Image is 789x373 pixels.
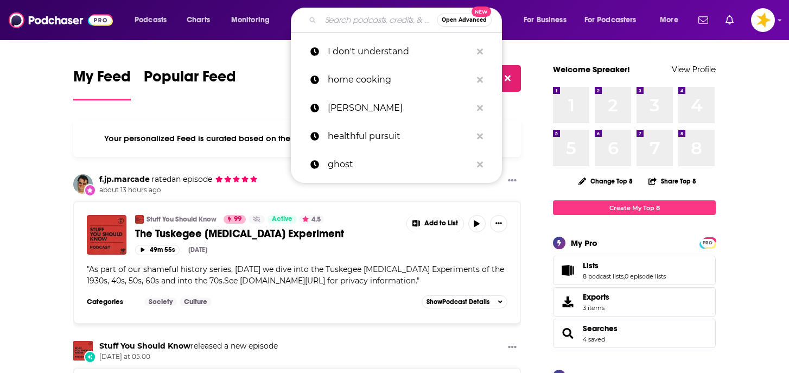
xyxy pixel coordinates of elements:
div: Your personalized Feed is curated based on the Podcasts, Creators, Users, and Lists that you Follow. [73,120,521,157]
a: home cooking [291,66,502,94]
a: Lists [557,263,578,278]
p: home cooking [328,66,472,94]
span: Exports [583,292,609,302]
span: PRO [701,239,714,247]
span: New [472,7,491,17]
span: 99 [234,214,241,225]
button: open menu [224,11,284,29]
span: 3 items [583,304,609,312]
span: Open Advanced [442,17,487,23]
a: My Feed [73,67,131,100]
a: View Profile [672,64,716,74]
p: ghost [328,150,472,179]
a: healthful pursuit [291,122,502,150]
button: open menu [652,11,692,29]
div: Search podcasts, credits, & more... [301,8,512,33]
a: 0 episode lists [625,273,666,280]
span: Logged in as Spreaker_Prime [751,8,775,32]
a: The Tuskegee [MEDICAL_DATA] Experiment [135,227,399,241]
a: Popular Feed [144,67,236,100]
span: Popular Feed [144,67,236,92]
p: I don't understand [328,37,472,66]
a: Society [144,298,177,306]
img: Podchaser - Follow, Share and Rate Podcasts [9,10,113,30]
img: Stuff You Should Know [135,215,144,224]
p: healthful pursuit [328,122,472,150]
img: The Tuskegee Syphilis Experiment [87,215,126,255]
span: Searches [553,319,716,348]
span: Active [272,214,292,225]
a: 8 podcast lists [583,273,623,280]
p: jp sears [328,94,472,122]
a: Stuff You Should Know [99,341,190,351]
span: Podcasts [135,12,167,28]
button: ShowPodcast Details [422,295,507,308]
a: Lists [583,261,666,270]
span: Show Podcast Details [427,298,489,306]
img: Stuff You Should Know [73,341,93,361]
span: an episode [150,174,212,184]
span: Monitoring [231,12,270,28]
h3: Categories [87,298,136,306]
button: Show More Button [504,174,521,188]
span: The Tuskegee [MEDICAL_DATA] Experiment [135,227,344,241]
button: Show More Button [490,215,507,232]
div: My Pro [571,238,597,248]
span: [DATE] at 05:00 [99,352,278,362]
h3: released a new episode [99,341,278,351]
span: about 13 hours ago [99,186,258,195]
button: Open AdvancedNew [437,14,492,27]
div: New Rating [84,184,96,196]
a: Active [268,215,297,224]
input: Search podcasts, credits, & more... [321,11,437,29]
a: I don't understand [291,37,502,66]
img: f.jp.marcade [73,174,93,194]
span: Exports [557,294,578,309]
a: ghost [291,150,502,179]
span: For Podcasters [584,12,637,28]
div: New Episode [84,351,96,363]
span: My Feed [73,67,131,92]
span: rated [151,174,171,184]
a: Exports [553,287,716,317]
button: open menu [127,11,181,29]
span: Lists [553,256,716,285]
span: Add to List [424,219,458,227]
div: [DATE] [188,246,207,254]
a: Searches [583,324,618,333]
a: 99 [224,215,246,224]
a: Create My Top 8 [553,200,716,215]
a: Stuff You Should Know [147,215,217,224]
button: Show More Button [407,215,463,232]
button: Show More Button [504,341,521,355]
a: PRO [701,238,714,246]
a: 4 saved [583,336,605,343]
img: User Profile [751,8,775,32]
span: f.jp.marcade's Rating: 5 out of 5 [215,175,258,184]
span: " " [87,264,504,286]
button: Change Top 8 [572,174,639,188]
span: More [660,12,678,28]
span: For Business [524,12,567,28]
a: Charts [180,11,217,29]
a: Searches [557,326,578,341]
button: open menu [516,11,580,29]
a: [PERSON_NAME] [291,94,502,122]
button: Share Top 8 [648,170,697,192]
span: Charts [187,12,210,28]
a: Welcome Spreaker! [553,64,630,74]
button: Show profile menu [751,8,775,32]
button: 49m 55s [135,245,180,255]
button: open menu [577,11,652,29]
a: f.jp.marcade [99,174,150,184]
span: , [623,273,625,280]
button: 4.5 [299,215,324,224]
a: Show notifications dropdown [694,11,712,29]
